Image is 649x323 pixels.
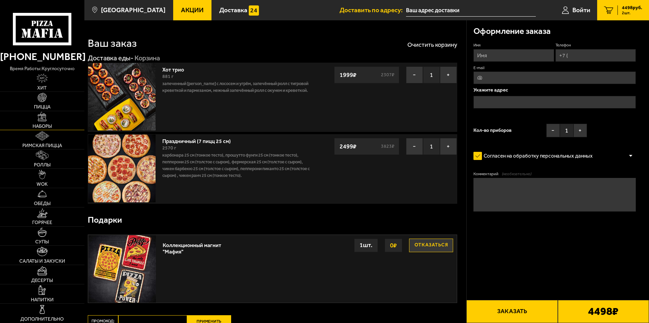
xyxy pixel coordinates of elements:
[33,124,52,129] span: Наборы
[388,239,399,252] strong: 0 ₽
[473,42,554,48] label: Имя
[19,259,65,264] span: Салаты и закуски
[473,27,551,36] h3: Оформление заказа
[37,86,47,90] span: Хит
[162,64,191,73] a: Хот трио
[406,138,423,155] button: −
[162,136,238,144] a: Праздничный (7 пицц 25 см)
[473,49,554,62] input: Имя
[546,124,560,137] button: −
[163,239,226,255] div: Коллекционный магнит "Мафия"
[34,163,50,167] span: Роллы
[473,87,636,93] p: Укажите адрес
[573,124,587,137] button: +
[473,171,636,177] label: Комментарий
[162,152,313,179] p: Карбонара 25 см (тонкое тесто), Прошутто Фунги 25 см (тонкое тесто), Пепперони 25 см (толстое с с...
[380,144,396,149] s: 3823 ₽
[31,278,53,283] span: Десерты
[135,54,160,63] div: Корзина
[622,11,642,15] span: 2 шт.
[555,49,636,62] input: +7 (
[473,72,636,84] input: @
[88,235,457,303] a: Коллекционный магнит "Мафия"Отказаться0₽1шт.
[37,182,48,187] span: WOK
[409,239,453,252] button: Отказаться
[338,140,358,153] strong: 2499 ₽
[440,138,457,155] button: +
[473,149,600,163] label: Согласен на обработку персональных данных
[162,145,176,151] span: 2570 г
[423,138,440,155] span: 1
[338,68,358,81] strong: 1999 ₽
[249,5,259,16] img: 15daf4d41897b9f0e9f617042186c801.svg
[588,306,618,317] b: 4498 ₽
[340,7,406,13] span: Доставить по адресу:
[406,66,423,83] button: −
[502,171,531,177] span: (необязательно)
[34,105,50,109] span: Пицца
[162,74,174,79] span: 881 г
[354,239,378,252] div: 1 шт.
[32,220,52,225] span: Горячее
[380,73,396,77] s: 2307 ₽
[162,80,313,94] p: Запеченный [PERSON_NAME] с лососем и угрём, Запечённый ролл с тигровой креветкой и пармезаном, Не...
[88,38,137,49] h1: Ваш заказ
[423,66,440,83] span: 1
[406,4,536,17] input: Ваш адрес доставки
[88,54,134,62] a: Доставка еды-
[555,42,636,48] label: Телефон
[88,216,122,224] h3: Подарки
[35,240,49,244] span: Супы
[181,7,204,13] span: Акции
[622,5,642,10] span: 4498 руб.
[440,66,457,83] button: +
[473,65,636,71] label: E-mail
[466,300,557,323] button: Заказать
[34,201,50,206] span: Обеды
[560,124,573,137] span: 1
[31,298,54,302] span: Напитки
[407,42,457,48] button: Очистить корзину
[219,7,247,13] span: Доставка
[473,128,511,133] span: Кол-во приборов
[572,7,590,13] span: Войти
[20,317,64,322] span: Дополнительно
[22,143,62,148] span: Римская пицца
[101,7,165,13] span: [GEOGRAPHIC_DATA]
